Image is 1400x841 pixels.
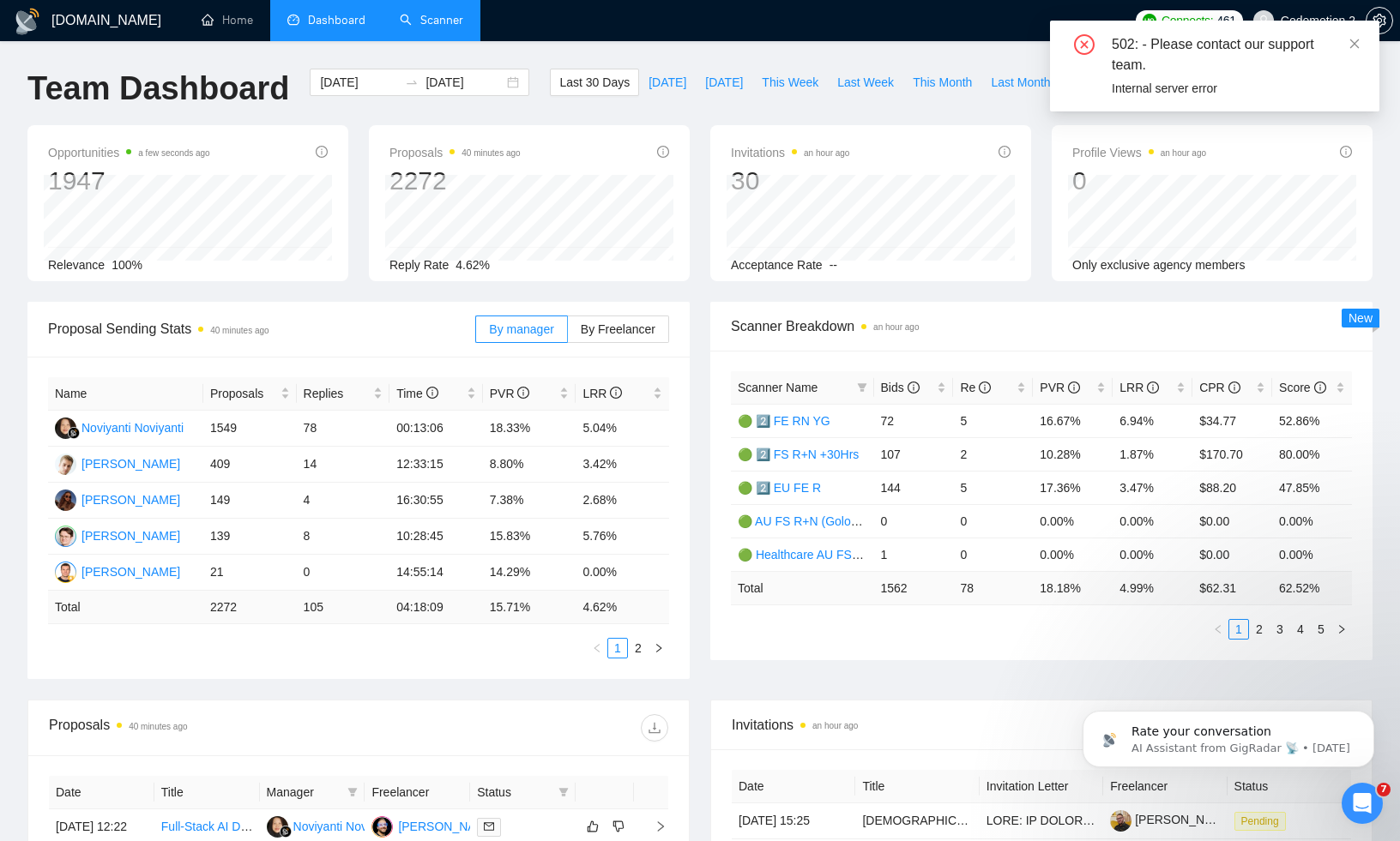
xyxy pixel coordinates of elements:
[1234,814,1293,827] a: Pending
[371,816,393,838] img: YG
[48,377,203,411] th: Name
[389,483,483,519] td: 16:30:55
[260,776,365,809] th: Manager
[1272,437,1352,471] td: 80.00%
[1192,404,1272,437] td: $34.77
[297,483,390,519] td: 4
[1113,504,1192,538] td: 0.00%
[462,148,520,158] time: 40 minutes ago
[48,165,210,197] div: 1947
[752,69,828,96] button: This Week
[267,783,341,802] span: Manager
[576,483,669,519] td: 2.68%
[582,816,603,837] button: like
[738,548,960,562] a: 🟢 Healthcare AU FS R+N (Golovach FS)
[477,783,552,802] span: Status
[280,826,292,838] img: gigradar-bm.png
[1033,437,1113,471] td: 10.28%
[389,591,483,624] td: 04:18:09
[347,787,358,797] span: filter
[576,555,669,591] td: 0.00%
[389,142,521,163] span: Proposals
[154,776,260,809] th: Title
[657,146,669,158] span: info-circle
[908,381,920,393] span: info-circle
[389,165,521,197] div: 2272
[649,638,669,658] li: Next Page
[999,146,1011,158] span: info-circle
[1272,571,1352,604] td: 62.52 %
[203,591,297,624] td: 2272
[738,414,830,428] a: 🟢 2️⃣ FE RN YG
[81,418,184,437] div: Noviyanti Noviyanti
[1331,619,1352,640] button: right
[576,591,669,624] td: 4.62 %
[48,258,105,272] span: Relevance
[202,13,253,27] a: homeHome
[1143,14,1156,27] img: upwork-logo.png
[1072,258,1246,272] span: Only exclusive agency members
[400,13,463,27] a: searchScanner
[654,643,664,653] span: right
[738,514,899,528] a: 🟢 AU FS R+N (Golovach FS)
[55,526,76,547] img: AP
[1228,619,1249,640] li: 1
[855,770,979,803] th: Title
[371,819,497,832] a: YG[PERSON_NAME]
[389,447,483,483] td: 12:33:15
[55,528,180,542] a: AP[PERSON_NAME]
[641,820,667,832] span: right
[1072,142,1206,163] span: Profile Views
[14,8,41,35] img: logo
[874,571,954,604] td: 1562
[425,73,504,92] input: End date
[881,381,920,394] span: Bids
[1342,783,1383,824] iframe: Intercom live chat
[55,490,76,511] img: K
[1311,619,1331,640] li: 5
[1040,381,1080,394] span: PVR
[1331,619,1352,640] li: Next Page
[913,73,972,92] span: This Month
[1192,471,1272,504] td: $88.20
[426,387,438,399] span: info-circle
[1258,15,1270,27] span: user
[550,69,639,96] button: Last 30 Days
[1113,571,1192,604] td: 4.99 %
[297,591,390,624] td: 105
[873,322,919,332] time: an hour ago
[297,555,390,591] td: 0
[1068,381,1080,393] span: info-circle
[953,571,1033,604] td: 78
[1208,619,1228,640] button: left
[203,411,297,447] td: 1549
[308,13,365,27] span: Dashboard
[297,411,390,447] td: 78
[1110,810,1131,832] img: c1qvZYCouUAOz_fBZ13dMtx3SkOlV-XbEwgyK8UrpLrneOZSD6-xdpo1lWjPHPumPQ
[558,787,569,797] span: filter
[483,519,576,555] td: 15.83%
[81,562,180,581] div: [PERSON_NAME]
[582,387,622,400] span: LRR
[1229,620,1248,639] a: 1
[587,638,607,658] li: Previous Page
[68,427,80,439] img: gigradar-bm.png
[610,387,622,399] span: info-circle
[161,820,714,833] a: Full-Stack AI Developer | MERN, Node / NEST, React.js/Next.js DevOps (AWS) | Voice & WhatsApp Bot
[304,384,371,403] span: Replies
[49,776,154,809] th: Date
[980,770,1103,803] th: Invitation Letter
[1291,620,1310,639] a: 4
[762,73,818,92] span: This Week
[203,555,297,591] td: 21
[649,638,669,658] button: right
[297,447,390,483] td: 14
[649,73,686,92] span: [DATE]
[489,322,553,336] span: By manager
[483,483,576,519] td: 7.38%
[953,437,1033,471] td: 2
[55,456,180,470] a: DB[PERSON_NAME]
[1279,381,1325,394] span: Score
